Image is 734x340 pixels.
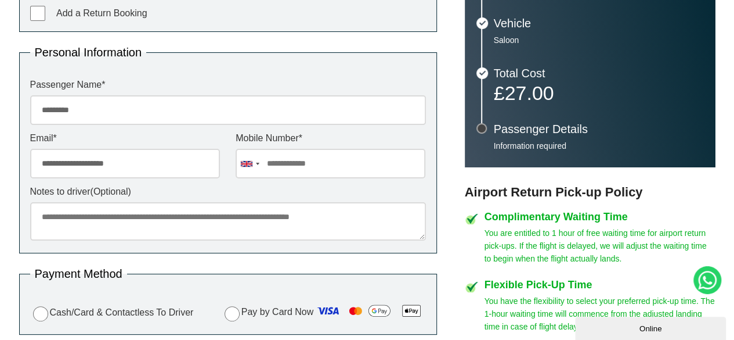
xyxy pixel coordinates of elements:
[494,85,704,101] p: £
[484,212,715,222] h4: Complimentary Waiting Time
[33,306,48,321] input: Cash/Card & Contactless To Driver
[484,227,715,265] p: You are entitled to 1 hour of free waiting time for airport return pick-ups. If the flight is del...
[494,123,704,135] h3: Passenger Details
[504,82,554,104] span: 27.00
[575,314,728,340] iframe: chat widget
[465,185,715,200] h3: Airport Return Pick-up Policy
[236,134,425,143] label: Mobile Number
[30,268,127,280] legend: Payment Method
[484,295,715,333] p: You have the flexibility to select your preferred pick-up time. The 1-hour waiting time will comm...
[222,302,426,324] label: Pay by Card Now
[494,17,704,29] h3: Vehicle
[30,6,45,21] input: Add a Return Booking
[30,187,426,196] label: Notes to driver
[91,187,131,196] span: (Optional)
[56,8,147,18] span: Add a Return Booking
[494,35,704,45] p: Saloon
[494,67,704,79] h3: Total Cost
[30,46,147,58] legend: Personal Information
[236,149,263,178] div: United Kingdom: +44
[30,80,426,90] label: Passenger Name
[225,306,240,321] input: Pay by Card Now
[30,134,220,143] label: Email
[484,280,715,290] h4: Flexible Pick-Up Time
[494,141,704,151] p: Information required
[30,305,194,321] label: Cash/Card & Contactless To Driver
